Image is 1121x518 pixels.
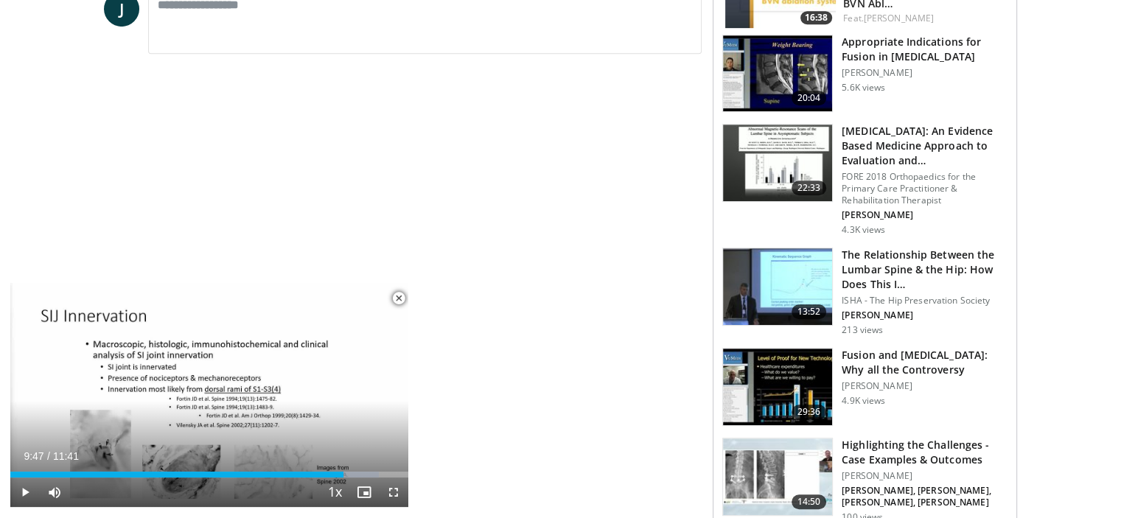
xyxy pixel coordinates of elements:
[723,35,832,112] img: 2010c86e-9a46-40d3-afe5-cd359ad9370a.150x105_q85_crop-smart_upscale.jpg
[723,438,832,515] img: d3c13b3e-408a-4ed5-b75d-aa4012de9a7b.150x105_q85_crop-smart_upscale.jpg
[10,283,408,508] video-js: Video Player
[842,82,885,94] p: 5.6K views
[843,12,1005,25] div: Feat.
[722,248,1007,336] a: 13:52 The Relationship Between the Lumbar Spine & the Hip: How Does This I… ISHA - The Hip Preser...
[842,438,1007,467] h3: Highlighting the Challenges - Case Examples & Outcomes
[800,11,832,24] span: 16:38
[864,12,934,24] a: [PERSON_NAME]
[792,181,827,195] span: 22:33
[842,171,1007,206] p: FORE 2018 Orthopaedics for the Primary Care Practitioner & Rehabilitation Therapist
[53,450,79,462] span: 11:41
[842,124,1007,168] h3: [MEDICAL_DATA]: An Evidence Based Medicine Approach to Evaluation and…
[842,324,883,336] p: 213 views
[722,35,1007,113] a: 20:04 Appropriate Indications for Fusion in [MEDICAL_DATA] [PERSON_NAME] 5.6K views
[379,477,408,507] button: Fullscreen
[722,348,1007,426] a: 29:36 Fusion and [MEDICAL_DATA]: Why all the Controversy [PERSON_NAME] 4.9K views
[10,472,408,477] div: Progress Bar
[842,248,1007,292] h3: The Relationship Between the Lumbar Spine & the Hip: How Does This I…
[842,470,1007,482] p: [PERSON_NAME]
[320,477,349,507] button: Playback Rate
[40,477,69,507] button: Mute
[842,309,1007,321] p: [PERSON_NAME]
[842,35,1007,64] h3: Appropriate Indications for Fusion in [MEDICAL_DATA]
[723,248,832,325] img: 725fb359-3b5c-4ee3-9d81-26ee7e513d9e.150x105_q85_crop-smart_upscale.jpg
[722,124,1007,236] a: 22:33 [MEDICAL_DATA]: An Evidence Based Medicine Approach to Evaluation and… FORE 2018 Orthopaedi...
[842,295,1007,307] p: ISHA - The Hip Preservation Society
[24,450,43,462] span: 9:47
[842,224,885,236] p: 4.3K views
[723,349,832,425] img: f00c6075-1aca-4c12-a9ae-f8963ccee98b.150x105_q85_crop-smart_upscale.jpg
[842,348,1007,377] h3: Fusion and [MEDICAL_DATA]: Why all the Controversy
[842,485,1007,508] p: [PERSON_NAME], [PERSON_NAME], [PERSON_NAME], [PERSON_NAME]
[10,477,40,507] button: Play
[842,380,1007,392] p: [PERSON_NAME]
[792,91,827,105] span: 20:04
[792,405,827,419] span: 29:36
[384,283,413,314] button: Close
[792,304,827,319] span: 13:52
[842,395,885,407] p: 4.9K views
[723,125,832,201] img: 870704a3-4a34-4cc3-9157-1e7183cc7366.150x105_q85_crop-smart_upscale.jpg
[842,209,1007,221] p: [PERSON_NAME]
[842,67,1007,79] p: [PERSON_NAME]
[792,494,827,509] span: 14:50
[349,477,379,507] button: Enable picture-in-picture mode
[47,450,50,462] span: /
